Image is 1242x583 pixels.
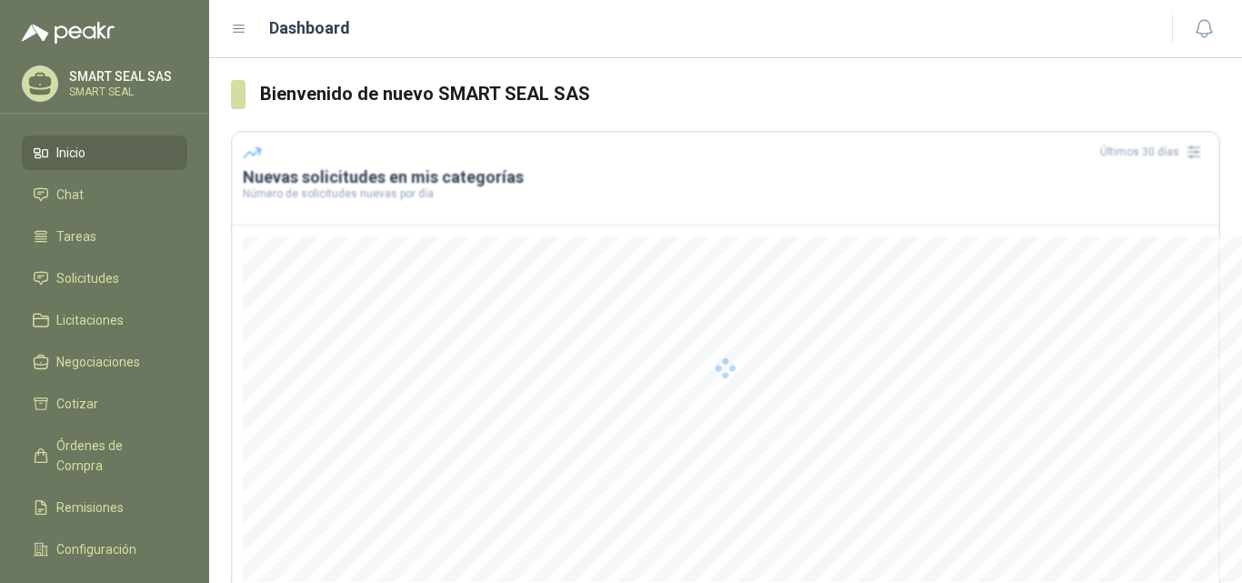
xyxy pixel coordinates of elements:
a: Licitaciones [22,303,187,337]
a: Chat [22,177,187,212]
span: Negociaciones [56,352,140,372]
h1: Dashboard [269,15,350,41]
span: Inicio [56,143,85,163]
span: Remisiones [56,498,124,518]
a: Remisiones [22,490,187,525]
span: Configuración [56,539,136,559]
a: Tareas [22,219,187,254]
a: Órdenes de Compra [22,428,187,483]
span: Cotizar [56,394,98,414]
span: Licitaciones [56,310,124,330]
h3: Bienvenido de nuevo SMART SEAL SAS [260,80,1220,108]
span: Chat [56,185,84,205]
a: Inicio [22,136,187,170]
img: Logo peakr [22,22,115,44]
a: Solicitudes [22,261,187,296]
span: Órdenes de Compra [56,436,170,476]
a: Cotizar [22,387,187,421]
p: SMART SEAL SAS [69,70,183,83]
a: Configuración [22,532,187,567]
span: Tareas [56,226,96,246]
p: SMART SEAL [69,86,183,97]
span: Solicitudes [56,268,119,288]
a: Negociaciones [22,345,187,379]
